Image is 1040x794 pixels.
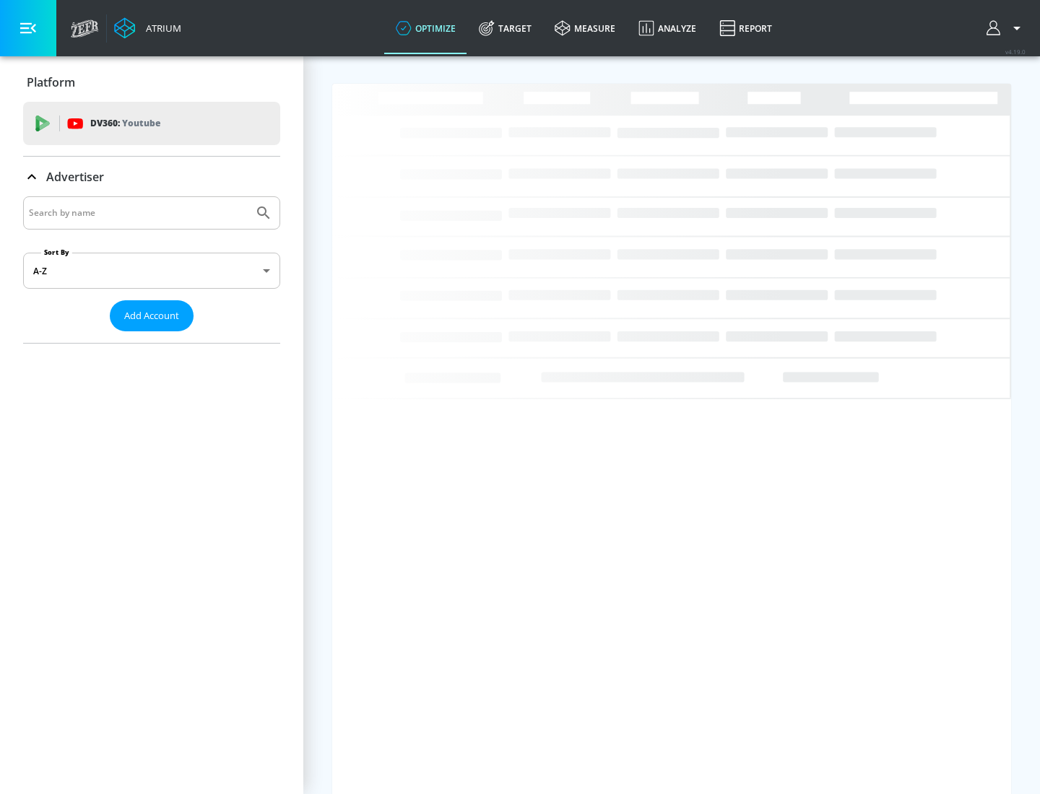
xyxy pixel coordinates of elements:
[90,115,160,131] p: DV360:
[23,253,280,289] div: A-Z
[114,17,181,39] a: Atrium
[23,331,280,343] nav: list of Advertiser
[23,157,280,197] div: Advertiser
[543,2,627,54] a: measure
[124,307,179,324] span: Add Account
[29,204,248,222] input: Search by name
[140,22,181,35] div: Atrium
[708,2,784,54] a: Report
[23,196,280,343] div: Advertiser
[384,2,467,54] a: optimize
[110,300,194,331] button: Add Account
[46,169,104,185] p: Advertiser
[1005,48,1026,56] span: v 4.19.0
[23,62,280,102] div: Platform
[23,102,280,145] div: DV360: Youtube
[467,2,543,54] a: Target
[122,115,160,131] p: Youtube
[627,2,708,54] a: Analyze
[41,248,72,257] label: Sort By
[27,74,75,90] p: Platform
